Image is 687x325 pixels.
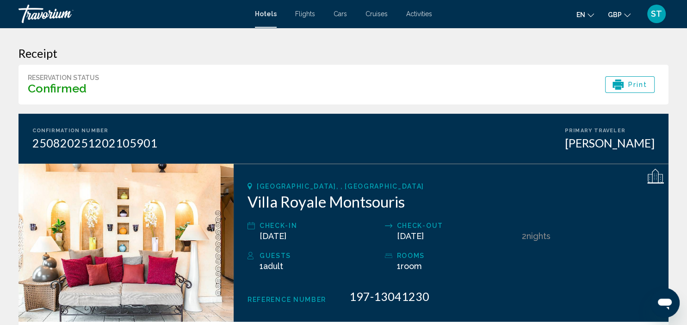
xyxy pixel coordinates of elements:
[401,261,422,271] span: Room
[565,128,655,134] div: Primary Traveler
[397,220,518,231] div: Check-out
[334,10,347,18] a: Cars
[526,231,551,241] span: Nights
[608,8,631,21] button: Change currency
[260,220,380,231] div: Check-in
[565,136,655,150] div: [PERSON_NAME]
[260,231,286,241] span: [DATE]
[28,74,99,81] div: Reservation Status
[576,8,594,21] button: Change language
[32,136,157,150] div: 250820251202105901
[605,76,655,93] button: Print
[263,261,283,271] span: Adult
[608,11,622,18] span: GBP
[260,250,380,261] div: Guests
[28,81,99,95] h3: Confirmed
[397,231,424,241] span: [DATE]
[522,231,526,241] span: 2
[295,10,315,18] a: Flights
[365,10,388,18] a: Cruises
[19,46,668,60] h3: Receipt
[19,5,246,23] a: Travorium
[248,296,326,303] span: Reference Number
[651,9,662,18] span: ST
[576,11,585,18] span: en
[257,183,424,190] span: [GEOGRAPHIC_DATA], , [GEOGRAPHIC_DATA]
[406,10,432,18] a: Activities
[349,289,429,303] span: 197-13041230
[255,10,277,18] a: Hotels
[650,288,680,318] iframe: Button to launch messaging window
[32,128,157,134] div: Confirmation Number
[248,192,655,211] h2: Villa Royale Montsouris
[397,261,422,271] span: 1
[260,261,283,271] span: 1
[644,4,668,24] button: User Menu
[628,77,648,92] span: Print
[397,250,518,261] div: rooms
